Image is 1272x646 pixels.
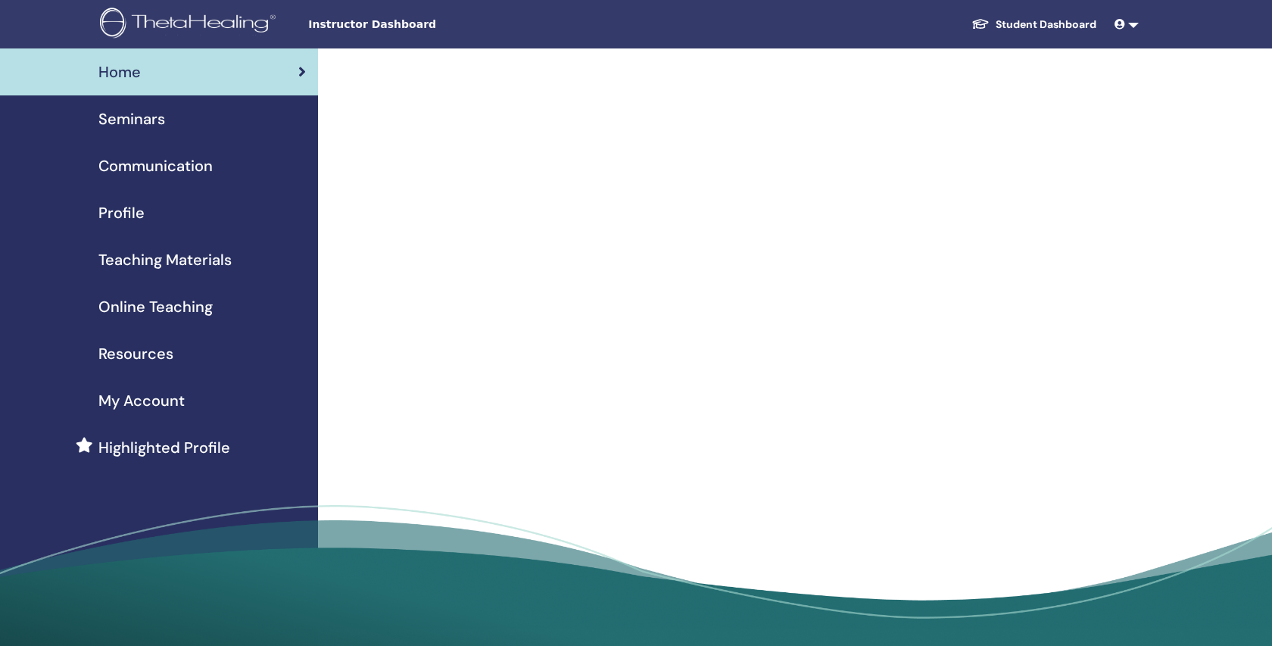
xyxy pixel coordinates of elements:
span: Instructor Dashboard [308,17,535,33]
span: Teaching Materials [98,248,232,271]
img: logo.png [100,8,281,42]
span: Resources [98,342,173,365]
span: Home [98,61,141,83]
span: Online Teaching [98,295,213,318]
img: graduation-cap-white.svg [971,17,990,30]
a: Student Dashboard [959,11,1108,39]
span: Seminars [98,108,165,130]
span: Communication [98,154,213,177]
span: Highlighted Profile [98,436,230,459]
span: My Account [98,389,185,412]
span: Profile [98,201,145,224]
